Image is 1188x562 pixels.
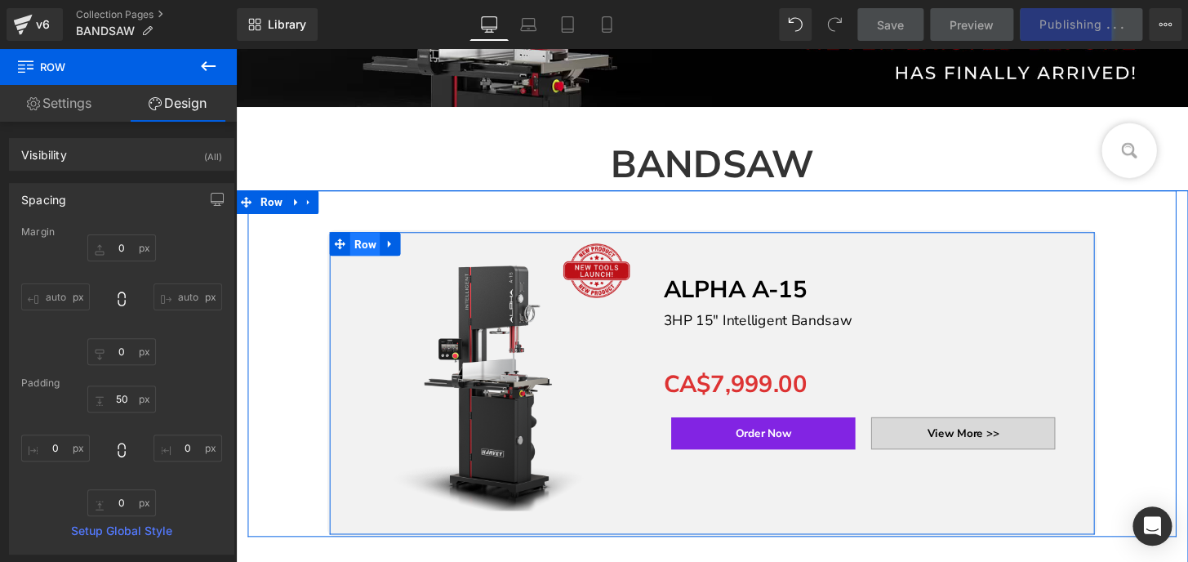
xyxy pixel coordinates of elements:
[389,93,599,147] b: BANDSAW
[118,190,149,215] span: Row
[204,139,222,166] div: (All)
[21,283,90,310] input: 0
[130,190,419,479] img: ALPHA A-15 3HP 15
[76,8,237,21] a: Collection Pages
[779,8,812,41] button: Undo
[452,382,643,416] button: Order Now
[149,190,171,215] a: Expand / Collapse
[518,391,576,407] span: Order Now
[76,25,135,38] span: BANDSAW
[52,147,73,172] a: Expand / Collapse
[21,184,66,207] div: Spacing
[21,226,222,238] div: Margin
[154,435,222,462] input: 0
[469,8,509,41] a: Desktop
[548,8,587,41] a: Tablet
[118,85,237,122] a: Design
[237,8,318,41] a: New Library
[877,16,904,33] span: Save
[21,524,222,537] a: Setup Global Style
[16,49,180,85] span: Row
[154,283,222,310] input: 0
[587,8,626,41] a: Mobile
[659,382,850,416] a: View More >>
[443,272,638,292] font: 3HP 15" Intelligent Bandsaw
[21,139,67,162] div: Visibility
[1132,506,1172,546] div: Open Intercom Messenger
[87,338,156,365] input: 0
[717,391,791,407] span: View More >>
[950,16,994,33] span: Preview
[1149,8,1181,41] button: More
[818,8,851,41] button: Redo
[65,147,86,172] a: Expand / Collapse
[21,147,52,172] span: Row
[268,17,306,32] span: Library
[21,377,222,389] div: Padding
[87,386,156,413] input: 0
[443,234,592,267] b: ALPHA A-15
[87,489,156,516] input: 0
[443,332,592,365] span: CA$7,999.00
[7,8,63,41] a: v6
[930,8,1013,41] a: Preview
[509,8,548,41] a: Laptop
[87,234,156,261] input: 0
[21,435,90,462] input: 0
[33,14,53,35] div: v6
